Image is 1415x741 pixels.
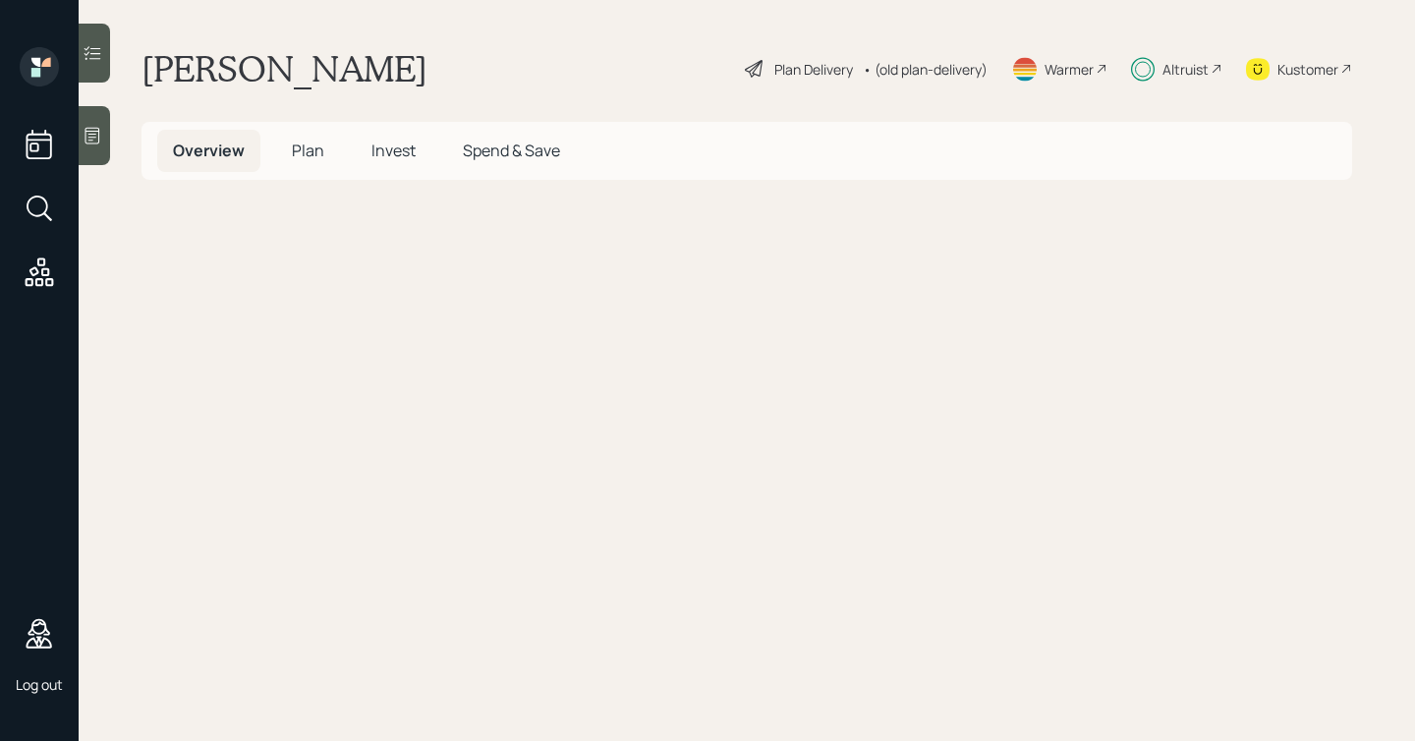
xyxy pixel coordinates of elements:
span: Overview [173,140,245,161]
span: Plan [292,140,324,161]
div: Altruist [1162,59,1209,80]
div: Log out [16,675,63,694]
h1: [PERSON_NAME] [141,47,427,90]
span: Invest [371,140,416,161]
div: • (old plan-delivery) [863,59,988,80]
div: Warmer [1045,59,1094,80]
span: Spend & Save [463,140,560,161]
div: Kustomer [1277,59,1338,80]
div: Plan Delivery [774,59,853,80]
